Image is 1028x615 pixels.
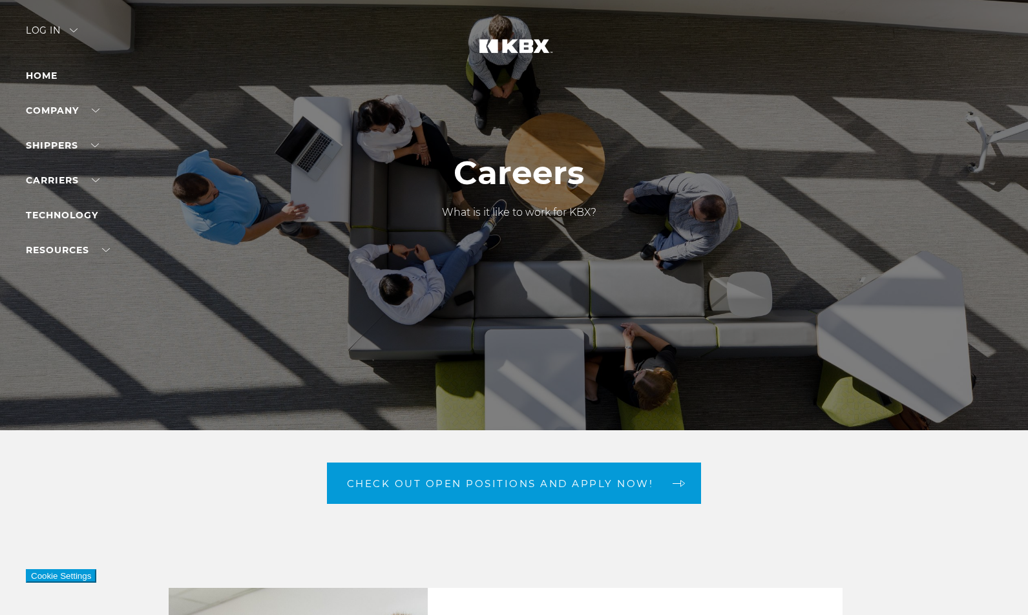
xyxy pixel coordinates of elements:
img: arrow [70,28,78,32]
p: What is it like to work for KBX? [442,205,596,220]
a: Carriers [26,174,100,186]
a: RESOURCES [26,244,110,256]
a: Home [26,70,58,81]
img: kbx logo [466,26,563,83]
a: SHIPPERS [26,140,99,151]
a: Technology [26,209,98,221]
span: Check out open positions and apply now! [347,479,654,488]
h1: Careers [442,154,596,192]
a: Company [26,105,100,116]
button: Cookie Settings [26,569,96,583]
div: Log in [26,26,78,45]
a: Check out open positions and apply now! arrow arrow [327,463,702,504]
